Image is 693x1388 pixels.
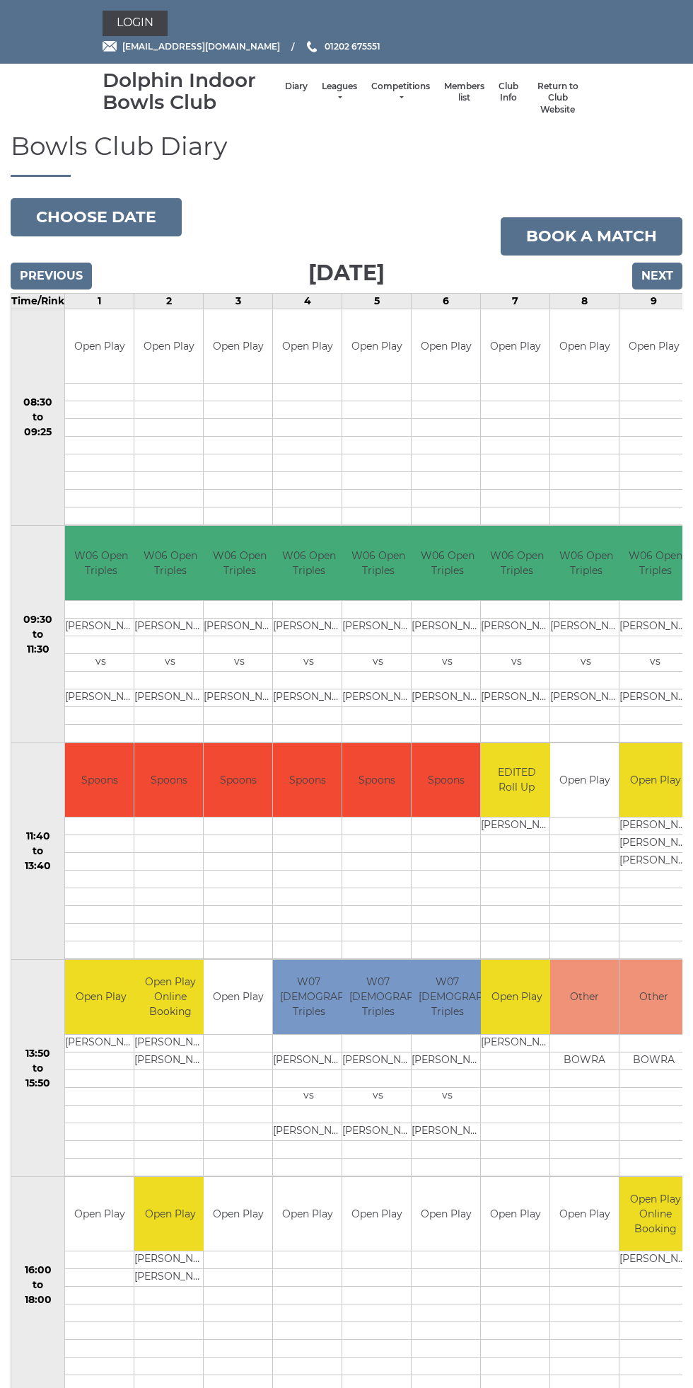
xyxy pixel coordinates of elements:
[273,618,344,636] td: [PERSON_NAME]
[204,309,272,384] td: Open Play
[65,526,136,600] td: W06 Open Triples
[204,743,272,818] td: Spoons
[204,1177,272,1251] td: Open Play
[65,653,136,671] td: vs
[11,293,65,309] td: Time/Rink
[134,309,203,384] td: Open Play
[305,40,380,53] a: Phone us 01202 675551
[412,960,483,1034] td: W07 [DEMOGRAPHIC_DATA] Triples
[134,1052,206,1069] td: [PERSON_NAME]
[412,1052,483,1069] td: [PERSON_NAME]
[204,526,275,600] td: W06 Open Triples
[134,653,206,671] td: vs
[204,653,275,671] td: vs
[65,743,134,818] td: Spoons
[550,293,619,309] td: 8
[550,1052,619,1069] td: BOWRA
[550,309,619,384] td: Open Play
[11,309,65,526] td: 08:30 to 09:25
[444,81,484,104] a: Members list
[342,743,411,818] td: Spoons
[134,618,206,636] td: [PERSON_NAME]
[501,217,682,256] a: Book a match
[342,1123,414,1140] td: [PERSON_NAME]
[412,653,483,671] td: vs
[273,309,342,384] td: Open Play
[342,1052,414,1069] td: [PERSON_NAME]
[481,960,552,1034] td: Open Play
[342,309,411,384] td: Open Play
[371,81,430,104] a: Competitions
[619,743,691,818] td: Open Play
[204,960,272,1034] td: Open Play
[342,653,414,671] td: vs
[342,1177,411,1251] td: Open Play
[342,960,414,1034] td: W07 [DEMOGRAPHIC_DATA] Triples
[412,309,480,384] td: Open Play
[481,1034,552,1052] td: [PERSON_NAME]
[325,41,380,52] span: 01202 675551
[134,1251,206,1269] td: [PERSON_NAME]
[11,132,682,177] h1: Bowls Club Diary
[619,1177,691,1251] td: Open Play Online Booking
[65,309,134,384] td: Open Play
[481,526,552,600] td: W06 Open Triples
[11,742,65,960] td: 11:40 to 13:40
[619,853,691,871] td: [PERSON_NAME]
[619,689,691,706] td: [PERSON_NAME]
[550,743,619,818] td: Open Play
[322,81,357,104] a: Leagues
[134,526,206,600] td: W06 Open Triples
[204,293,273,309] td: 3
[65,960,136,1034] td: Open Play
[412,1177,480,1251] td: Open Play
[619,960,688,1034] td: Other
[619,653,691,671] td: vs
[619,818,691,835] td: [PERSON_NAME]
[619,835,691,853] td: [PERSON_NAME]
[481,309,549,384] td: Open Play
[412,293,481,309] td: 6
[342,618,414,636] td: [PERSON_NAME]
[619,1052,688,1069] td: BOWRA
[273,960,344,1034] td: W07 [DEMOGRAPHIC_DATA] Triples
[103,40,280,53] a: Email [EMAIL_ADDRESS][DOMAIN_NAME]
[134,293,204,309] td: 2
[273,1087,344,1105] td: vs
[619,618,691,636] td: [PERSON_NAME]
[619,309,688,384] td: Open Play
[65,293,134,309] td: 1
[273,743,342,818] td: Spoons
[122,41,280,52] span: [EMAIL_ADDRESS][DOMAIN_NAME]
[481,1177,549,1251] td: Open Play
[103,69,278,113] div: Dolphin Indoor Bowls Club
[273,689,344,706] td: [PERSON_NAME]
[134,689,206,706] td: [PERSON_NAME]
[550,689,622,706] td: [PERSON_NAME]
[481,293,550,309] td: 7
[550,618,622,636] td: [PERSON_NAME]
[342,689,414,706] td: [PERSON_NAME]
[619,293,689,309] td: 9
[550,653,622,671] td: vs
[65,618,136,636] td: [PERSON_NAME]
[532,81,583,116] a: Return to Club Website
[619,1251,691,1269] td: [PERSON_NAME]
[412,1087,483,1105] td: vs
[134,1269,206,1287] td: [PERSON_NAME]
[11,960,65,1177] td: 13:50 to 15:50
[65,1177,134,1251] td: Open Play
[134,743,203,818] td: Spoons
[412,743,480,818] td: Spoons
[204,689,275,706] td: [PERSON_NAME]
[619,526,691,600] td: W06 Open Triples
[11,198,182,236] button: Choose date
[342,293,412,309] td: 5
[481,653,552,671] td: vs
[412,1123,483,1140] td: [PERSON_NAME]
[412,689,483,706] td: [PERSON_NAME]
[342,1087,414,1105] td: vs
[103,41,117,52] img: Email
[550,526,622,600] td: W06 Open Triples
[273,1177,342,1251] td: Open Play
